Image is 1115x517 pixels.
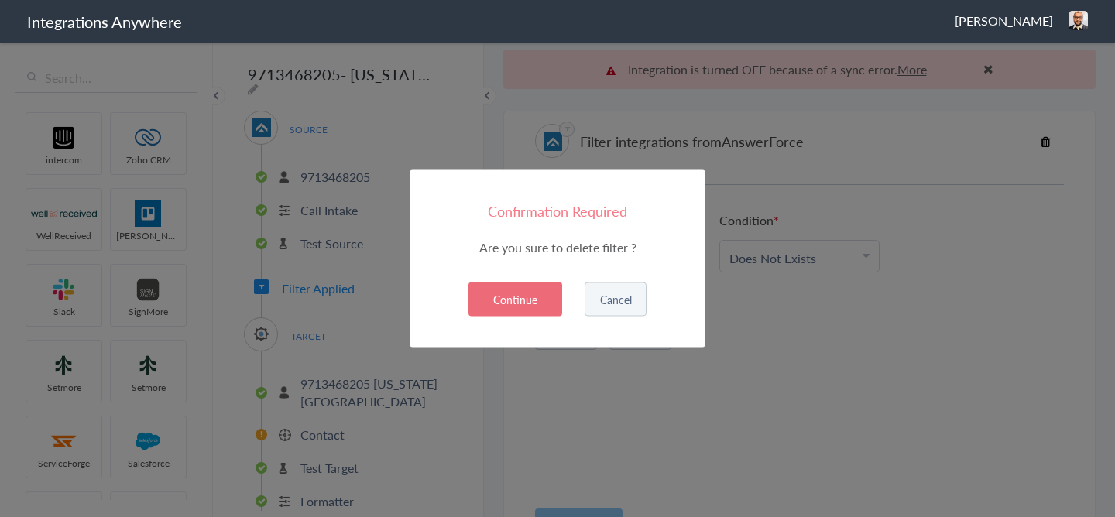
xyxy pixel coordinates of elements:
img: pxl-20231231-094529221-2.jpg [1069,11,1088,30]
h1: Integrations Anywhere [27,11,182,33]
button: Cancel [585,282,647,317]
p: Are you sure to delete filter ? [452,238,663,256]
span: [PERSON_NAME] [955,12,1053,29]
button: Continue [468,282,562,317]
h4: Confirmation Required [452,201,663,221]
